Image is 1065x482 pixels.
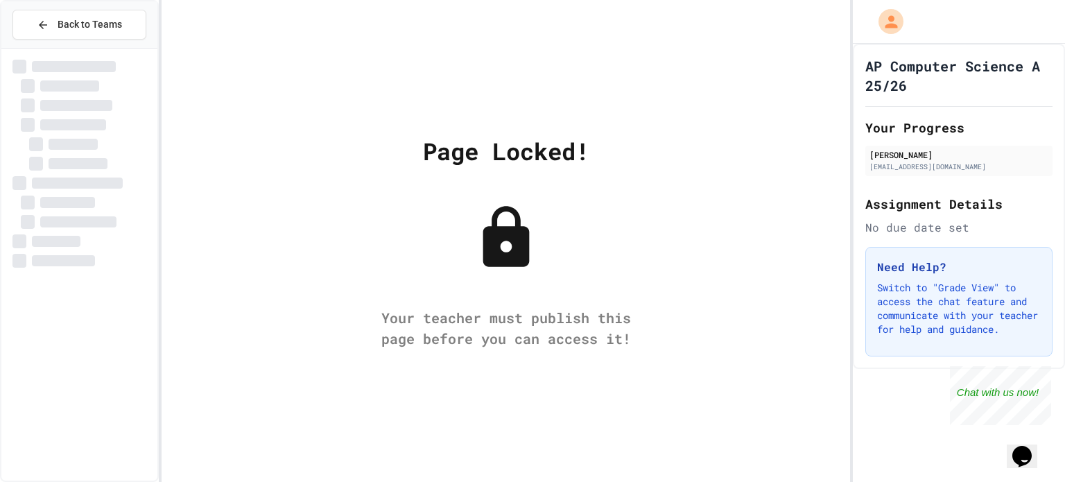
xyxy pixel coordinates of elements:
div: Page Locked! [423,133,589,169]
p: Switch to "Grade View" to access the chat feature and communicate with your teacher for help and ... [877,281,1041,336]
h1: AP Computer Science A 25/26 [865,56,1053,95]
button: Back to Teams [12,10,146,40]
h2: Your Progress [865,118,1053,137]
h3: Need Help? [877,259,1041,275]
iframe: chat widget [950,366,1051,425]
iframe: chat widget [1007,427,1051,468]
div: My Account [864,6,907,37]
div: Your teacher must publish this page before you can access it! [367,307,645,349]
div: No due date set [865,219,1053,236]
h2: Assignment Details [865,194,1053,214]
span: Back to Teams [58,17,122,32]
div: [PERSON_NAME] [869,148,1048,161]
div: [EMAIL_ADDRESS][DOMAIN_NAME] [869,162,1048,172]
